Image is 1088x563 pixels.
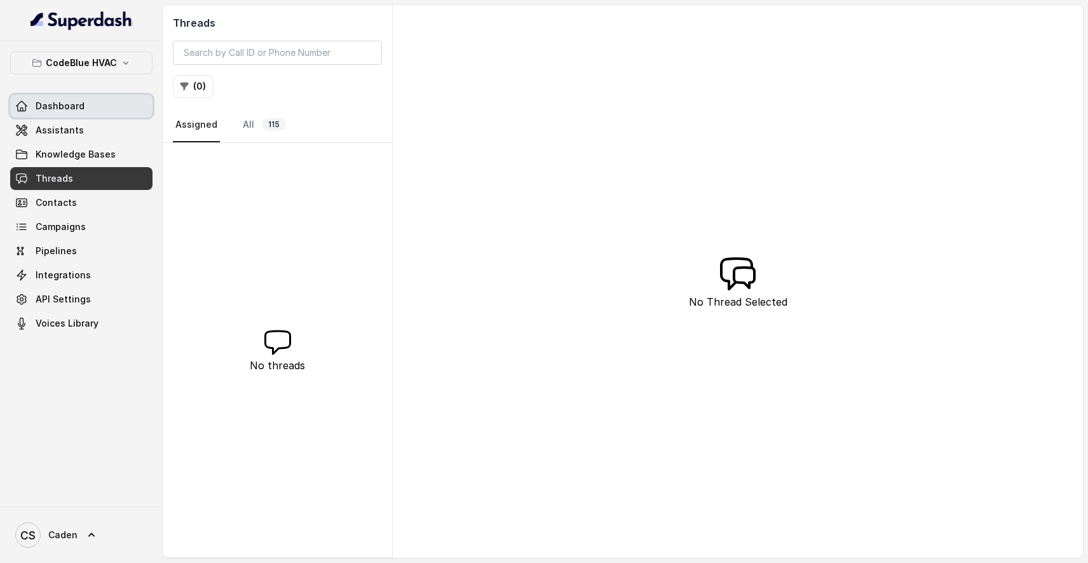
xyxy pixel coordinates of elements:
[48,529,78,541] span: Caden
[46,55,117,71] p: CodeBlue HVAC
[36,148,116,161] span: Knowledge Bases
[10,288,153,311] a: API Settings
[36,317,99,330] span: Voices Library
[240,108,289,142] a: All115
[173,108,382,142] nav: Tabs
[10,51,153,74] button: CodeBlue HVAC
[689,294,787,309] p: No Thread Selected
[20,529,36,542] text: CS
[10,143,153,166] a: Knowledge Bases
[262,118,286,131] span: 115
[36,293,91,306] span: API Settings
[10,167,153,190] a: Threads
[36,245,77,257] span: Pipelines
[10,95,153,118] a: Dashboard
[36,196,77,209] span: Contacts
[173,15,382,31] h2: Threads
[31,10,133,31] img: light.svg
[36,220,86,233] span: Campaigns
[36,100,85,112] span: Dashboard
[36,124,84,137] span: Assistants
[10,240,153,262] a: Pipelines
[36,172,73,185] span: Threads
[10,312,153,335] a: Voices Library
[36,269,91,281] span: Integrations
[250,358,305,373] p: No threads
[10,191,153,214] a: Contacts
[173,75,214,98] button: (0)
[10,264,153,287] a: Integrations
[10,215,153,238] a: Campaigns
[173,108,220,142] a: Assigned
[10,119,153,142] a: Assistants
[10,517,153,553] a: Caden
[173,41,382,65] input: Search by Call ID or Phone Number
